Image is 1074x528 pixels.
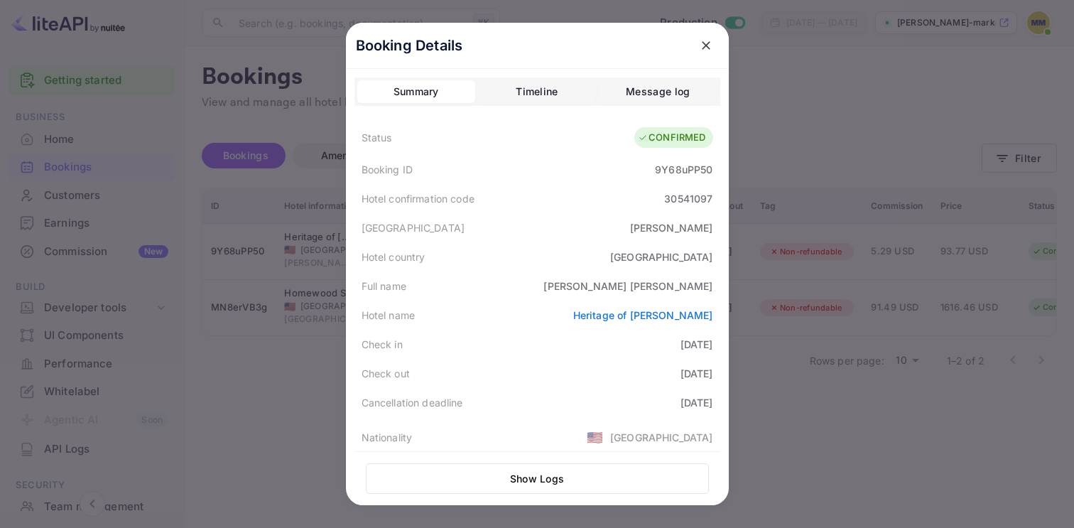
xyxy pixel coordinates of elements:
[478,80,596,103] button: Timeline
[680,366,713,381] div: [DATE]
[587,424,603,450] span: United States
[362,279,406,293] div: Full name
[362,249,425,264] div: Hotel country
[362,130,392,145] div: Status
[630,220,713,235] div: [PERSON_NAME]
[655,162,712,177] div: 9Y68uPP50
[362,430,413,445] div: Nationality
[362,191,474,206] div: Hotel confirmation code
[680,337,713,352] div: [DATE]
[516,83,558,100] div: Timeline
[362,395,463,410] div: Cancellation deadline
[680,395,713,410] div: [DATE]
[610,430,713,445] div: [GEOGRAPHIC_DATA]
[543,279,712,293] div: [PERSON_NAME] [PERSON_NAME]
[394,83,439,100] div: Summary
[362,162,413,177] div: Booking ID
[610,249,713,264] div: [GEOGRAPHIC_DATA]
[357,80,475,103] button: Summary
[638,131,705,145] div: CONFIRMED
[362,337,403,352] div: Check in
[362,366,410,381] div: Check out
[366,463,709,494] button: Show Logs
[664,191,712,206] div: 30541097
[362,220,465,235] div: [GEOGRAPHIC_DATA]
[356,35,463,56] p: Booking Details
[693,33,719,58] button: close
[626,83,690,100] div: Message log
[573,309,713,321] a: Heritage of [PERSON_NAME]
[362,308,416,323] div: Hotel name
[599,80,717,103] button: Message log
